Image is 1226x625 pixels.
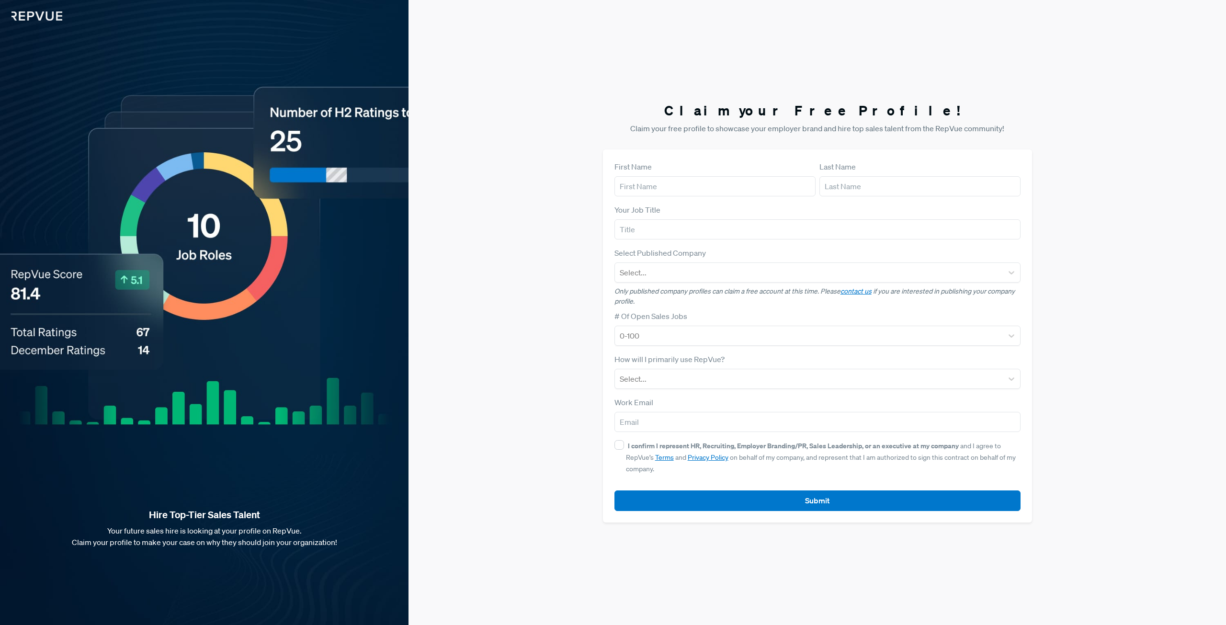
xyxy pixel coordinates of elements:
p: Your future sales hire is looking at your profile on RepVue. Claim your profile to make your case... [15,525,393,548]
label: How will I primarily use RepVue? [614,353,725,365]
input: Email [614,412,1021,432]
a: contact us [840,287,872,295]
input: Last Name [819,176,1021,196]
a: Terms [655,453,674,462]
label: # Of Open Sales Jobs [614,310,687,322]
strong: I confirm I represent HR, Recruiting, Employer Branding/PR, Sales Leadership, or an executive at ... [628,441,959,450]
a: Privacy Policy [688,453,728,462]
input: First Name [614,176,816,196]
p: Only published company profiles can claim a free account at this time. Please if you are interest... [614,286,1021,307]
label: Your Job Title [614,204,660,216]
button: Submit [614,490,1021,511]
input: Title [614,219,1021,239]
p: Claim your free profile to showcase your employer brand and hire top sales talent from the RepVue... [603,123,1032,134]
h3: Claim your Free Profile! [603,102,1032,119]
label: First Name [614,161,652,172]
label: Select Published Company [614,247,706,259]
strong: Hire Top-Tier Sales Talent [15,509,393,521]
span: and I agree to RepVue’s and on behalf of my company, and represent that I am authorized to sign t... [626,442,1016,473]
label: Work Email [614,397,653,408]
label: Last Name [819,161,856,172]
